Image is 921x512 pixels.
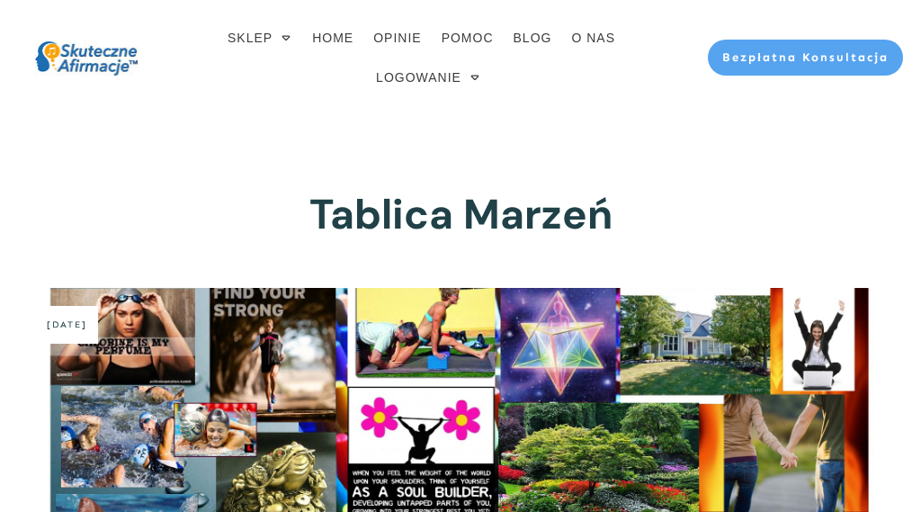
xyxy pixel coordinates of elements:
a: HOME [312,25,353,50]
a: LOGOWANIE [376,65,481,90]
span: SKLEP [228,25,273,50]
a: OPINIE [373,25,421,50]
a: Bezpłatna Konsultacja [708,40,903,76]
span: [DATE] [47,319,87,330]
span: LOGOWANIE [376,65,461,90]
a: O NAS [571,25,615,50]
a: BLOG [514,25,552,50]
a: POMOC [442,25,494,50]
a: Tablica Marzeń [309,187,613,241]
a: SKLEP [228,25,292,50]
span: Bezpłatna Konsultacja [722,50,889,64]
